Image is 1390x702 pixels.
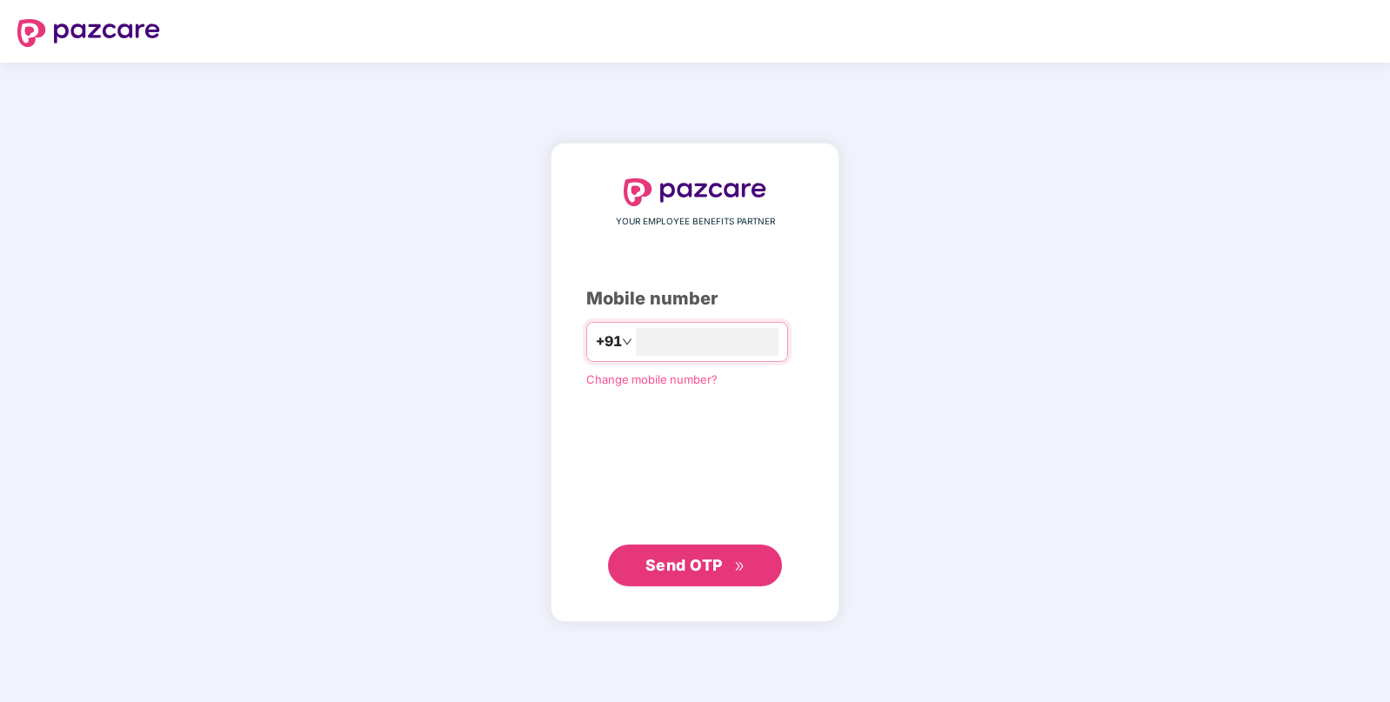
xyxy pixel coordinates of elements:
[616,215,775,229] span: YOUR EMPLOYEE BENEFITS PARTNER
[645,556,723,574] span: Send OTP
[608,545,782,586] button: Send OTPdouble-right
[624,178,766,206] img: logo
[586,372,718,386] a: Change mobile number?
[586,285,804,312] div: Mobile number
[734,561,745,572] span: double-right
[596,331,622,352] span: +91
[622,337,632,347] span: down
[17,19,160,47] img: logo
